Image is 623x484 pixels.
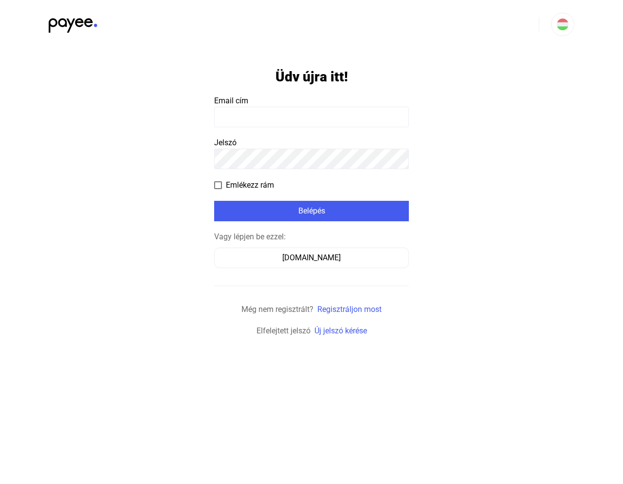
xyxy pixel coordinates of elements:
span: Emlékezz rám [226,179,274,191]
span: Elfelejtett jelszó [257,326,311,335]
button: HU [551,13,574,36]
a: Új jelszó kérése [314,326,367,335]
img: HU [557,19,568,30]
a: [DOMAIN_NAME] [214,253,409,262]
a: Regisztráljon most [317,305,382,314]
div: [DOMAIN_NAME] [218,252,405,264]
span: Email cím [214,96,248,105]
button: [DOMAIN_NAME] [214,248,409,268]
div: Vagy lépjen be ezzel: [214,231,409,243]
div: Belépés [217,205,406,217]
span: Jelszó [214,138,237,147]
img: black-payee-blue-dot.svg [49,13,97,33]
h1: Üdv újra itt! [275,68,348,85]
button: Belépés [214,201,409,221]
span: Még nem regisztrált? [241,305,313,314]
